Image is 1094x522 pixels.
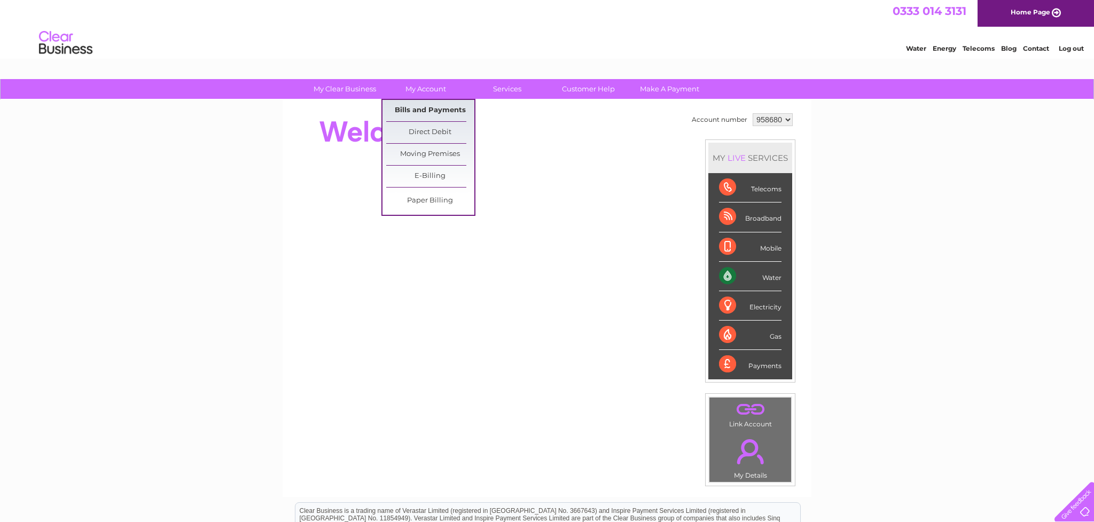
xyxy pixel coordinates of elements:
[963,45,995,53] a: Telecoms
[906,45,926,53] a: Water
[382,79,470,99] a: My Account
[893,5,966,19] a: 0333 014 3131
[719,350,782,379] div: Payments
[301,79,389,99] a: My Clear Business
[719,291,782,321] div: Electricity
[386,122,474,143] a: Direct Debit
[295,6,800,52] div: Clear Business is a trading name of Verastar Limited (registered in [GEOGRAPHIC_DATA] No. 3667643...
[1023,45,1049,53] a: Contact
[712,400,788,419] a: .
[719,173,782,202] div: Telecoms
[38,28,93,60] img: logo.png
[719,202,782,232] div: Broadband
[386,100,474,121] a: Bills and Payments
[689,111,750,129] td: Account number
[725,153,748,163] div: LIVE
[719,262,782,291] div: Water
[1001,45,1017,53] a: Blog
[1059,45,1084,53] a: Log out
[709,397,792,431] td: Link Account
[463,79,551,99] a: Services
[709,430,792,482] td: My Details
[386,166,474,187] a: E-Billing
[386,144,474,165] a: Moving Premises
[712,433,788,470] a: .
[933,45,956,53] a: Energy
[719,321,782,350] div: Gas
[708,143,792,173] div: MY SERVICES
[544,79,632,99] a: Customer Help
[626,79,714,99] a: Make A Payment
[719,232,782,262] div: Mobile
[386,190,474,212] a: Paper Billing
